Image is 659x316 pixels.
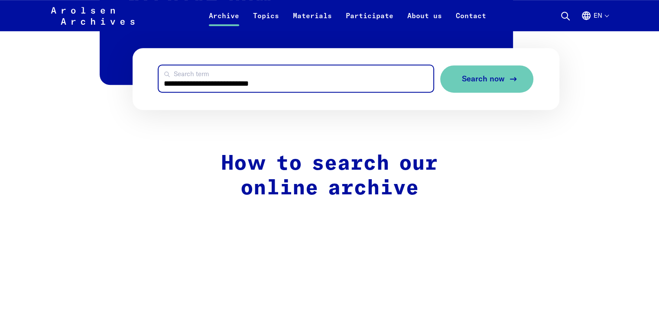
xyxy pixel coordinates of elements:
[440,65,533,93] button: Search now
[246,10,286,31] a: Topics
[202,5,493,26] nav: Primary
[146,152,513,201] h2: How to search our online archive
[286,10,339,31] a: Materials
[339,10,400,31] a: Participate
[202,10,246,31] a: Archive
[449,10,493,31] a: Contact
[462,74,505,84] span: Search now
[581,10,608,31] button: English, language selection
[400,10,449,31] a: About us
